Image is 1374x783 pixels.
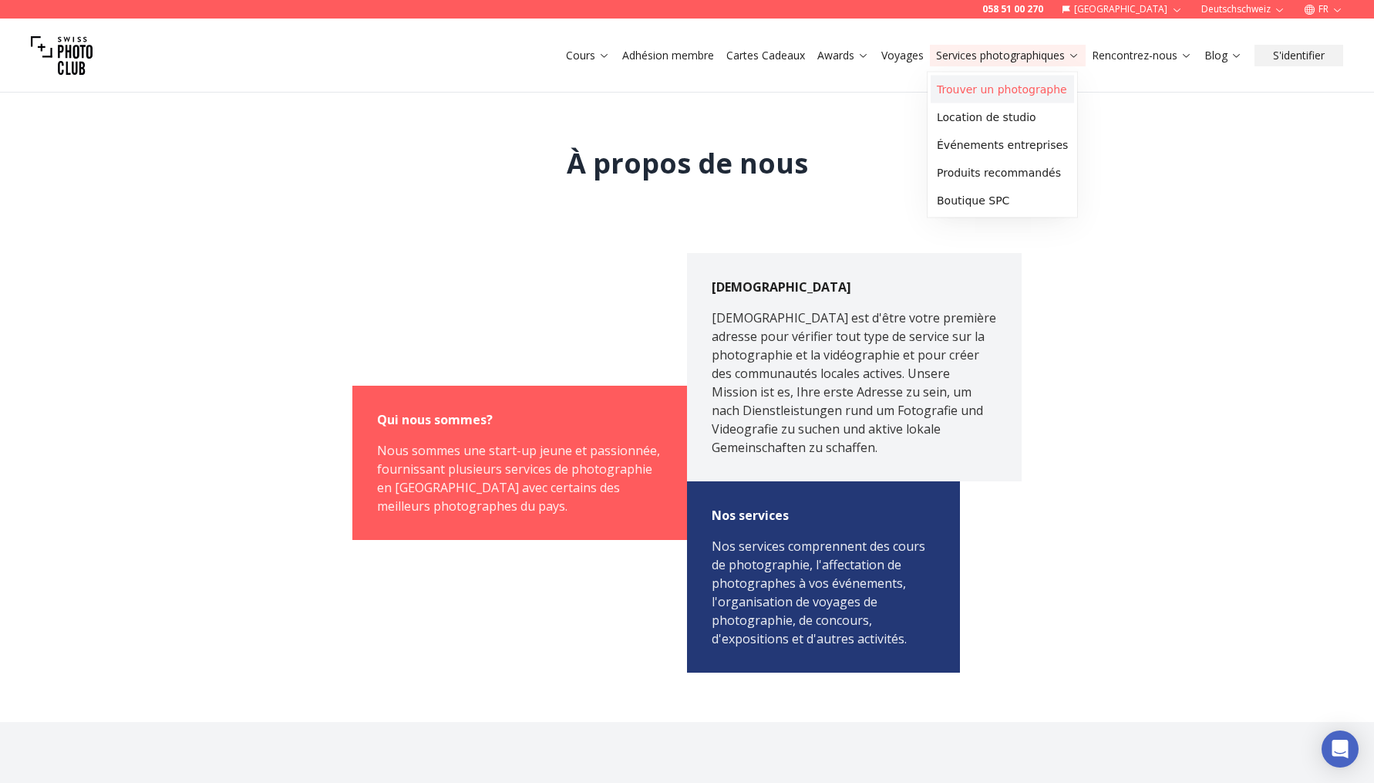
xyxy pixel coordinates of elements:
[712,278,997,296] h2: [DEMOGRAPHIC_DATA]
[712,309,997,457] p: [DEMOGRAPHIC_DATA] est d'être votre première adresse pour vérifier tout type de service sur la ph...
[1204,48,1242,63] a: Blog
[622,48,714,63] a: Adhésion membre
[931,159,1074,187] a: Produits recommandés
[931,103,1074,131] a: Location de studio
[1322,731,1359,768] div: Open Intercom Messenger
[726,48,805,63] a: Cartes Cadeaux
[1198,45,1248,66] button: Blog
[811,45,875,66] button: Awards
[881,48,924,63] a: Voyages
[560,45,616,66] button: Cours
[377,442,660,515] span: Nous sommes une start-up jeune et passionnée, fournissant plusieurs services de photographie en [...
[567,148,808,179] h1: À propos de nous
[931,187,1074,214] a: Boutique SPC
[616,45,720,66] button: Adhésion membre
[31,25,93,86] img: Swiss photo club
[936,48,1079,63] a: Services photographiques
[1086,45,1198,66] button: Rencontrez-nous
[875,45,930,66] button: Voyages
[1254,45,1343,66] button: S'identifier
[566,48,610,63] a: Cours
[817,48,869,63] a: Awards
[712,506,935,525] h2: Nos services
[931,131,1074,159] a: Événements entreprises
[712,538,925,647] span: Nos services comprennent des cours de photographie, l'affectation de photographes à vos événement...
[720,45,811,66] button: Cartes Cadeaux
[931,76,1074,103] a: Trouver un photographe
[377,410,662,429] h2: Qui nous sommes?
[1092,48,1192,63] a: Rencontrez-nous
[982,3,1043,15] a: 058 51 00 270
[930,45,1086,66] button: Services photographiques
